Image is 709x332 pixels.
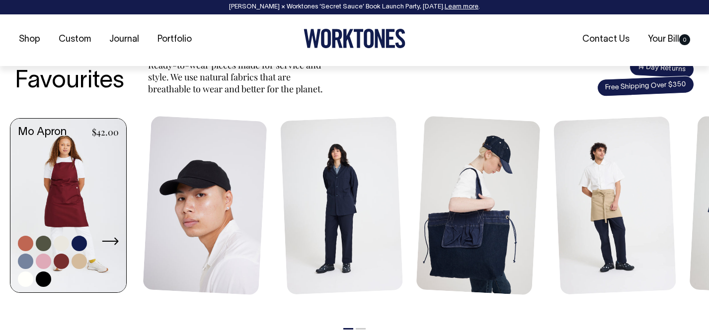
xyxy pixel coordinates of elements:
button: 1 of 2 [343,328,353,330]
a: Learn more [445,4,478,10]
a: Shop [15,32,44,48]
a: Journal [105,32,143,48]
img: Store Bag [416,116,540,295]
span: Free Shipping Over $350 [597,75,694,97]
a: Contact Us [578,32,633,48]
h3: Menu Favourites [15,43,124,95]
a: Custom [55,32,95,48]
img: Bobby Apron [553,117,676,295]
img: Blank Dad Cap [143,116,267,295]
a: Portfolio [154,32,196,48]
div: [PERSON_NAME] × Worktones ‘Secret Sauce’ Book Launch Party, [DATE]. . [10,3,699,10]
span: 0 [679,35,690,46]
a: Your Bill0 [644,32,694,48]
img: Unstructured Blazer [280,117,403,295]
p: Ready-to-wear pieces made for service and style. We use natural fabrics that are breathable to we... [148,59,327,95]
button: 2 of 2 [356,328,366,330]
span: 14 Day Returns [629,58,695,79]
